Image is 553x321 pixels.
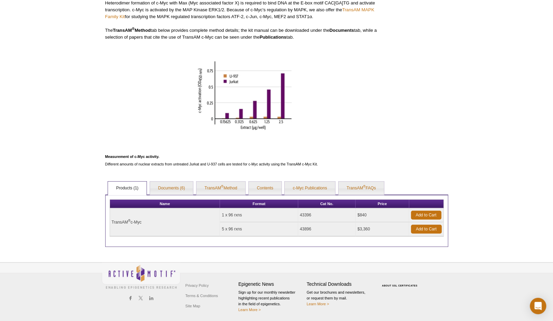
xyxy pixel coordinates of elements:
[307,281,372,287] h4: Technical Downloads
[375,275,426,290] table: Click to Verify - This site chose Symantec SSL for secure e-commerce and confidential communicati...
[307,302,329,306] a: Learn More >
[184,280,210,291] a: Privacy Policy
[298,222,356,236] td: 43896
[128,219,130,223] sup: ®
[221,185,223,188] sup: ®
[220,222,298,236] td: 5 x 96 rxns
[411,211,441,219] a: Add to Cart
[285,182,335,195] a: c-Myc Publications
[307,290,372,307] p: Get our brochures and newsletters, or request them by mail.
[113,28,151,33] strong: TransAM Method
[530,298,546,314] div: Open Intercom Messenger
[150,182,193,195] a: Documents (6)
[298,208,356,222] td: 43396
[260,35,286,40] strong: Publications
[356,200,409,208] th: Price
[249,182,281,195] a: Contents
[238,281,303,287] h4: Epigenetic News
[108,182,147,195] a: Products (1)
[105,162,318,166] span: Different amounts of nuclear extracts from untreated Jurkat and U-937 cells are tested for c-Myc ...
[363,185,365,188] sup: ®
[338,182,384,195] a: TransAM®FAQs
[105,152,383,161] h3: Measurement of c-Myc activity.
[411,225,442,233] a: Add to Cart
[238,290,303,313] p: Sign up for our monthly newsletter highlighting recent publications in the field of epigenetics.
[102,263,180,290] img: Active Motif,
[105,27,383,41] p: The tab below provides complete method details; the kit manual can be downloaded under the tab, w...
[110,208,220,236] td: TransAM c-Myc
[196,182,246,195] a: TransAM®Method
[105,7,374,19] a: TransAM MAPK Family Kit
[184,301,202,311] a: Site Map
[329,28,354,33] strong: Documents
[298,200,356,208] th: Cat No.
[220,208,298,222] td: 1 x 96 rxns
[238,308,261,312] a: Learn More >
[356,222,409,236] td: $3,360
[356,208,409,222] td: $840
[110,200,220,208] th: Name
[220,200,298,208] th: Format
[184,291,220,301] a: Terms & Conditions
[197,61,292,130] img: Measurement of c-Myc activity
[382,284,417,287] a: ABOUT SSL CERTIFICATES
[132,27,135,31] sup: ®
